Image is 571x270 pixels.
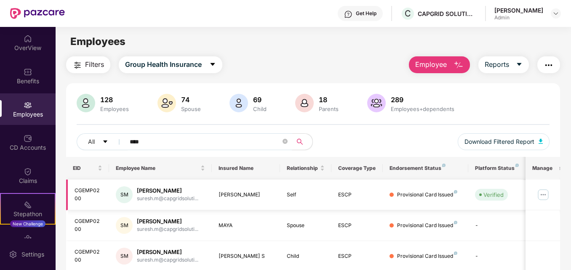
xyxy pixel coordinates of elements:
[280,157,331,180] th: Relationship
[415,59,447,70] span: Employee
[526,157,560,180] th: Manage
[485,59,509,70] span: Reports
[75,187,102,203] div: CGEMP0200
[516,61,523,69] span: caret-down
[552,10,559,17] img: svg+xml;base64,PHN2ZyBpZD0iRHJvcGRvd24tMzJ4MzIiIHhtbG5zPSJodHRwOi8vd3d3LnczLm9yZy8yMDAwL3N2ZyIgd2...
[75,248,102,264] div: CGEMP0200
[468,210,528,241] td: -
[24,68,32,76] img: svg+xml;base64,PHN2ZyBpZD0iQmVuZWZpdHMiIHhtbG5zPSJodHRwOi8vd3d3LnczLm9yZy8yMDAwL3N2ZyIgd2lkdGg9Ij...
[219,252,274,260] div: [PERSON_NAME] S
[418,10,477,18] div: CAPGRID SOLUTIONS PRIVATE LIMITED
[287,191,325,199] div: Self
[251,106,268,112] div: Child
[454,251,457,255] img: svg+xml;base64,PHN2ZyB4bWxucz0iaHR0cDovL3d3dy53My5vcmcvMjAwMC9zdmciIHdpZHRoPSI4IiBoZWlnaHQ9IjgiIH...
[85,59,104,70] span: Filters
[77,94,95,112] img: svg+xml;base64,PHN2ZyB4bWxucz0iaHR0cDovL3d3dy53My5vcmcvMjAwMC9zdmciIHhtbG5zOnhsaW5rPSJodHRwOi8vd3...
[397,252,457,260] div: Provisional Card Issued
[356,10,376,17] div: Get Help
[209,61,216,69] span: caret-down
[9,250,17,259] img: svg+xml;base64,PHN2ZyBpZD0iU2V0dGluZy0yMHgyMCIgeG1sbnM9Imh0dHA6Ly93d3cudzMub3JnLzIwMDAvc3ZnIiB3aW...
[77,133,128,150] button: Allcaret-down
[338,191,376,199] div: ESCP
[72,60,83,70] img: svg+xml;base64,PHN2ZyB4bWxucz0iaHR0cDovL3d3dy53My5vcmcvMjAwMC9zdmciIHdpZHRoPSIyNCIgaGVpZ2h0PSIyNC...
[287,222,325,230] div: Spouse
[338,222,376,230] div: ESCP
[317,95,340,104] div: 18
[331,157,383,180] th: Coverage Type
[494,14,543,21] div: Admin
[137,225,198,233] div: suresh.m@capgridsoluti...
[389,106,456,112] div: Employees+dependents
[66,157,109,180] th: EID
[137,248,198,256] div: [PERSON_NAME]
[99,106,131,112] div: Employees
[292,138,308,145] span: search
[109,157,212,180] th: Employee Name
[1,210,55,218] div: Stepathon
[292,133,313,150] button: search
[536,188,550,201] img: manageButton
[179,95,203,104] div: 74
[367,94,386,112] img: svg+xml;base64,PHN2ZyB4bWxucz0iaHR0cDovL3d3dy53My5vcmcvMjAwMC9zdmciIHhtbG5zOnhsaW5rPSJodHRwOi8vd3...
[338,252,376,260] div: ESCP
[75,217,102,233] div: CGEMP0200
[73,165,96,172] span: EID
[389,95,456,104] div: 289
[70,35,125,48] span: Employees
[454,60,464,70] img: svg+xml;base64,PHN2ZyB4bWxucz0iaHR0cDovL3d3dy53My5vcmcvMjAwMC9zdmciIHhtbG5zOnhsaW5rPSJodHRwOi8vd3...
[10,220,45,227] div: New Challenge
[24,101,32,109] img: svg+xml;base64,PHN2ZyBpZD0iRW1wbG95ZWVzIiB4bWxucz0iaHR0cDovL3d3dy53My5vcmcvMjAwMC9zdmciIHdpZHRoPS...
[125,59,202,70] span: Group Health Insurance
[19,250,47,259] div: Settings
[539,139,543,144] img: svg+xml;base64,PHN2ZyB4bWxucz0iaHR0cDovL3d3dy53My5vcmcvMjAwMC9zdmciIHhtbG5zOnhsaW5rPSJodHRwOi8vd3...
[317,106,340,112] div: Parents
[24,167,32,176] img: svg+xml;base64,PHN2ZyBpZD0iQ2xhaW0iIHhtbG5zPSJodHRwOi8vd3d3LnczLm9yZy8yMDAwL3N2ZyIgd2lkdGg9IjIwIi...
[405,8,411,19] span: C
[10,8,65,19] img: New Pazcare Logo
[24,34,32,43] img: svg+xml;base64,PHN2ZyBpZD0iSG9tZSIgeG1sbnM9Imh0dHA6Ly93d3cudzMub3JnLzIwMDAvc3ZnIiB3aWR0aD0iMjAiIG...
[454,190,457,193] img: svg+xml;base64,PHN2ZyB4bWxucz0iaHR0cDovL3d3dy53My5vcmcvMjAwMC9zdmciIHdpZHRoPSI4IiBoZWlnaHQ9IjgiIH...
[464,137,534,146] span: Download Filtered Report
[283,138,288,146] span: close-circle
[24,201,32,209] img: svg+xml;base64,PHN2ZyB4bWxucz0iaHR0cDovL3d3dy53My5vcmcvMjAwMC9zdmciIHdpZHRoPSIyMSIgaGVpZ2h0PSIyMC...
[390,165,462,172] div: Endorsement Status
[179,106,203,112] div: Spouse
[219,191,274,199] div: [PERSON_NAME]
[157,94,176,112] img: svg+xml;base64,PHN2ZyB4bWxucz0iaHR0cDovL3d3dy53My5vcmcvMjAwMC9zdmciIHhtbG5zOnhsaW5rPSJodHRwOi8vd3...
[475,165,521,172] div: Platform Status
[409,56,470,73] button: Employee
[458,133,550,150] button: Download Filtered Report
[24,134,32,143] img: svg+xml;base64,PHN2ZyBpZD0iQ0RfQWNjb3VudHMiIGRhdGEtbmFtZT0iQ0QgQWNjb3VudHMiIHhtbG5zPSJodHRwOi8vd3...
[102,139,108,146] span: caret-down
[515,164,519,167] img: svg+xml;base64,PHN2ZyB4bWxucz0iaHR0cDovL3d3dy53My5vcmcvMjAwMC9zdmciIHdpZHRoPSI4IiBoZWlnaHQ9IjgiIH...
[116,248,133,265] div: SM
[544,60,554,70] img: svg+xml;base64,PHN2ZyB4bWxucz0iaHR0cDovL3d3dy53My5vcmcvMjAwMC9zdmciIHdpZHRoPSIyNCIgaGVpZ2h0PSIyNC...
[283,139,288,144] span: close-circle
[66,56,110,73] button: Filters
[212,157,280,180] th: Insured Name
[137,217,198,225] div: [PERSON_NAME]
[295,94,314,112] img: svg+xml;base64,PHN2ZyB4bWxucz0iaHR0cDovL3d3dy53My5vcmcvMjAwMC9zdmciIHhtbG5zOnhsaW5rPSJodHRwOi8vd3...
[397,222,457,230] div: Provisional Card Issued
[116,217,133,234] div: SM
[99,95,131,104] div: 128
[116,165,199,172] span: Employee Name
[219,222,274,230] div: MAYA
[483,191,504,199] div: Verified
[137,256,198,264] div: suresh.m@capgridsoluti...
[137,195,198,203] div: suresh.m@capgridsoluti...
[119,56,222,73] button: Group Health Insurancecaret-down
[88,137,95,146] span: All
[24,234,32,242] img: svg+xml;base64,PHN2ZyBpZD0iRW5kb3JzZW1lbnRzIiB4bWxucz0iaHR0cDovL3d3dy53My5vcmcvMjAwMC9zdmciIHdpZH...
[287,252,325,260] div: Child
[344,10,352,19] img: svg+xml;base64,PHN2ZyBpZD0iSGVscC0zMngzMiIgeG1sbnM9Imh0dHA6Ly93d3cudzMub3JnLzIwMDAvc3ZnIiB3aWR0aD...
[116,186,133,203] div: SM
[494,6,543,14] div: [PERSON_NAME]
[251,95,268,104] div: 69
[478,56,529,73] button: Reportscaret-down
[287,165,318,172] span: Relationship
[454,221,457,224] img: svg+xml;base64,PHN2ZyB4bWxucz0iaHR0cDovL3d3dy53My5vcmcvMjAwMC9zdmciIHdpZHRoPSI4IiBoZWlnaHQ9IjgiIH...
[442,164,446,167] img: svg+xml;base64,PHN2ZyB4bWxucz0iaHR0cDovL3d3dy53My5vcmcvMjAwMC9zdmciIHdpZHRoPSI4IiBoZWlnaHQ9IjgiIH...
[229,94,248,112] img: svg+xml;base64,PHN2ZyB4bWxucz0iaHR0cDovL3d3dy53My5vcmcvMjAwMC9zdmciIHhtbG5zOnhsaW5rPSJodHRwOi8vd3...
[397,191,457,199] div: Provisional Card Issued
